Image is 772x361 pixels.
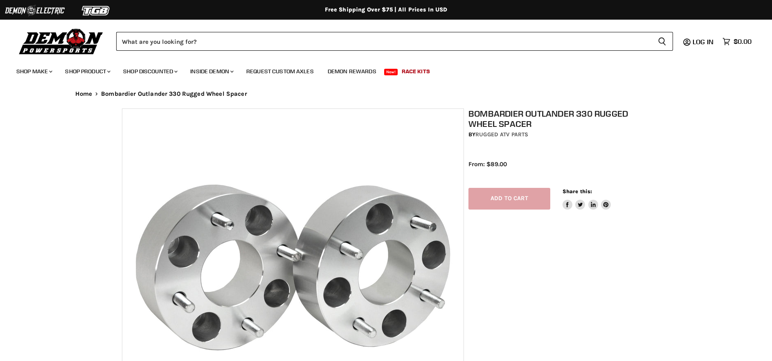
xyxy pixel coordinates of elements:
a: Log in [689,38,718,45]
a: Shop Make [10,63,57,80]
span: New! [384,69,398,75]
a: Home [75,90,92,97]
h1: Bombardier Outlander 330 Rugged Wheel Spacer [468,108,655,129]
img: TGB Logo 2 [65,3,127,18]
input: Search [116,32,651,51]
span: Log in [693,38,713,46]
a: Demon Rewards [322,63,383,80]
span: Share this: [563,188,592,194]
div: by [468,130,655,139]
form: Product [116,32,673,51]
ul: Main menu [10,60,749,80]
img: Demon Electric Logo 2 [4,3,65,18]
span: From: $89.00 [468,160,507,168]
span: $0.00 [734,38,752,45]
div: Free Shipping Over $75 | All Prices In USD [59,6,713,14]
a: Request Custom Axles [240,63,320,80]
a: Shop Product [59,63,115,80]
a: Rugged ATV Parts [475,131,528,138]
a: Inside Demon [184,63,239,80]
nav: Breadcrumbs [59,90,713,97]
a: Race Kits [396,63,436,80]
a: $0.00 [718,36,756,47]
img: Demon Powersports [16,27,106,56]
span: Bombardier Outlander 330 Rugged Wheel Spacer [101,90,247,97]
button: Search [651,32,673,51]
a: Shop Discounted [117,63,182,80]
aside: Share this: [563,188,611,210]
